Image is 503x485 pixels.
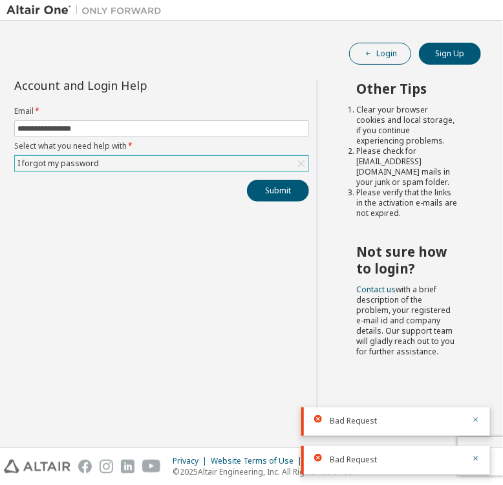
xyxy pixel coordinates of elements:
div: Privacy [173,456,211,466]
img: Altair One [6,4,168,17]
h2: Other Tips [356,80,458,97]
img: facebook.svg [78,460,92,473]
span: Bad Request [330,455,377,465]
li: Please verify that the links in the activation e-mails are not expired. [356,188,458,219]
div: I forgot my password [16,156,101,171]
button: Sign Up [419,43,481,65]
span: Bad Request [330,416,377,426]
img: instagram.svg [100,460,113,473]
span: with a brief description of the problem, your registered e-mail id and company details. Our suppo... [356,284,455,357]
div: I forgot my password [15,156,308,171]
a: Contact us [356,284,396,295]
img: altair_logo.svg [4,460,70,473]
label: Email [14,106,309,116]
li: Please check for [EMAIL_ADDRESS][DOMAIN_NAME] mails in your junk or spam folder. [356,146,458,188]
button: Login [349,43,411,65]
img: youtube.svg [142,460,161,473]
div: Account and Login Help [14,80,250,91]
img: linkedin.svg [121,460,134,473]
button: Submit [247,180,309,202]
p: © 2025 Altair Engineering, Inc. All Rights Reserved. [173,466,372,477]
li: Clear your browser cookies and local storage, if you continue experiencing problems. [356,105,458,146]
label: Select what you need help with [14,141,309,151]
div: Website Terms of Use [211,456,306,466]
h2: Not sure how to login? [356,243,458,277]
